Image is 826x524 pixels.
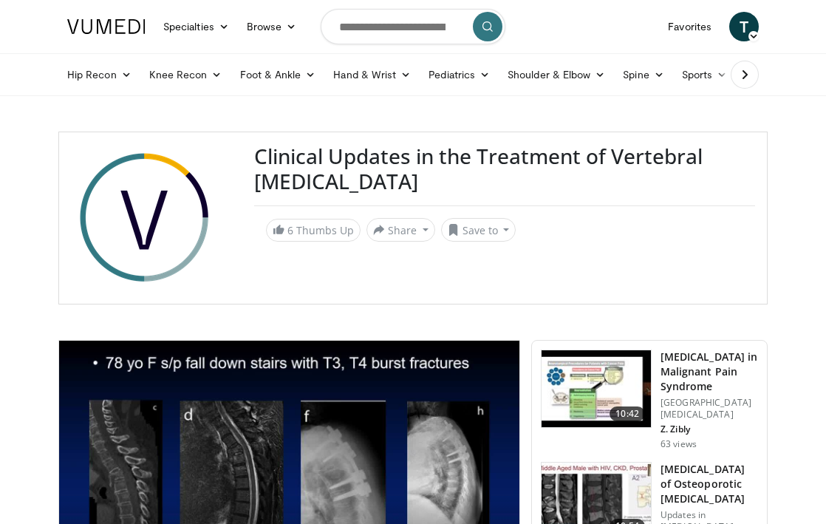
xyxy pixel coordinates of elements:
[366,218,435,242] button: Share
[610,406,645,421] span: 10:42
[238,12,306,41] a: Browse
[661,350,758,394] h3: [MEDICAL_DATA] in Malignant Pain Syndrome
[231,60,325,89] a: Foot & Ankle
[661,423,758,435] p: Z. Zibly
[673,60,737,89] a: Sports
[321,9,505,44] input: Search topics, interventions
[324,60,420,89] a: Hand & Wrist
[661,462,758,506] h3: [MEDICAL_DATA] of Osteoporotic [MEDICAL_DATA]
[154,12,238,41] a: Specialties
[729,12,759,41] a: T
[542,350,651,427] img: 27e57632-7a16-4c25-b89e-edde7d8623d9.150x105_q85_crop-smart_upscale.jpg
[140,60,231,89] a: Knee Recon
[67,19,146,34] img: VuMedi Logo
[614,60,672,89] a: Spine
[287,223,293,237] span: 6
[441,218,516,242] button: Save to
[661,438,697,450] p: 63 views
[58,60,140,89] a: Hip Recon
[420,60,499,89] a: Pediatrics
[71,144,219,292] img: Clinical Updates in the Treatment of Vertebral Compression Fractures
[266,219,361,242] a: 6 Thumbs Up
[541,350,758,450] a: 10:42 [MEDICAL_DATA] in Malignant Pain Syndrome [GEOGRAPHIC_DATA][MEDICAL_DATA] Z. Zibly 63 views
[661,397,758,421] p: [GEOGRAPHIC_DATA][MEDICAL_DATA]
[499,60,614,89] a: Shoulder & Elbow
[659,12,720,41] a: Favorites
[254,144,755,194] h3: Clinical Updates in the Treatment of Vertebral [MEDICAL_DATA]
